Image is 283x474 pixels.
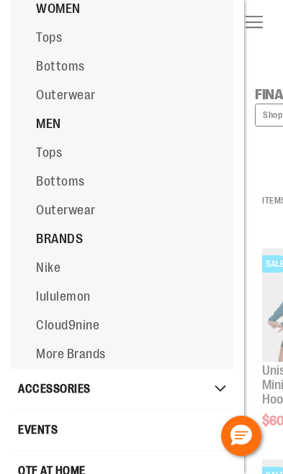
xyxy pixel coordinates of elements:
span: Tops [36,145,62,160]
span: Bottoms [36,174,85,188]
span: Tops [36,30,62,45]
span: Nike [36,260,60,275]
span: EVENTS [18,416,58,445]
a: EVENTS [11,410,233,450]
button: Hello, have a question? Let’s chat. [221,416,261,456]
span: Cloud9nine [36,318,99,332]
span: lululemon [36,289,91,304]
span: More Brands [36,347,106,361]
span: Bottoms [36,59,85,73]
span: MEN [36,117,61,131]
span: Outerwear [36,88,96,102]
span: BRANDS [36,232,83,246]
span: ACCESSORIES [18,375,91,404]
span: WOMEN [36,1,81,16]
span: Outerwear [36,203,96,217]
a: ACCESSORIES [11,369,233,409]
